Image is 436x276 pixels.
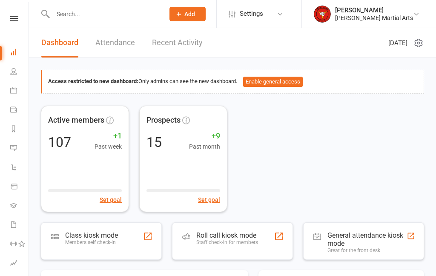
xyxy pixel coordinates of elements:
img: thumb_image1671745367.png [314,6,331,23]
span: Settings [240,4,263,23]
div: Roll call kiosk mode [196,231,258,239]
a: Dashboard [10,43,29,63]
button: Set goal [198,195,220,204]
span: Past month [189,142,220,151]
button: Set goal [100,195,122,204]
div: [PERSON_NAME] [335,6,413,14]
a: Product Sales [10,178,29,197]
a: Recent Activity [152,28,203,57]
span: Prospects [146,114,181,126]
div: 15 [146,135,162,149]
span: +1 [95,130,122,142]
a: Attendance [95,28,135,57]
div: Only admins can see the new dashboard. [48,77,417,87]
div: Class kiosk mode [65,231,118,239]
div: Staff check-in for members [196,239,258,245]
div: Members self check-in [65,239,118,245]
a: Payments [10,101,29,120]
span: Past week [95,142,122,151]
input: Search... [50,8,158,20]
span: Active members [48,114,104,126]
a: Dashboard [41,28,78,57]
button: Enable general access [243,77,303,87]
div: General attendance kiosk mode [327,231,407,247]
div: 107 [48,135,71,149]
div: Great for the front desk [327,247,407,253]
a: People [10,63,29,82]
div: [PERSON_NAME] Martial Arts [335,14,413,22]
button: Add [169,7,206,21]
span: [DATE] [388,38,407,48]
strong: Access restricted to new dashboard: [48,78,138,84]
span: Add [184,11,195,17]
a: Assessments [10,254,29,273]
span: +9 [189,130,220,142]
a: Calendar [10,82,29,101]
a: Reports [10,120,29,139]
